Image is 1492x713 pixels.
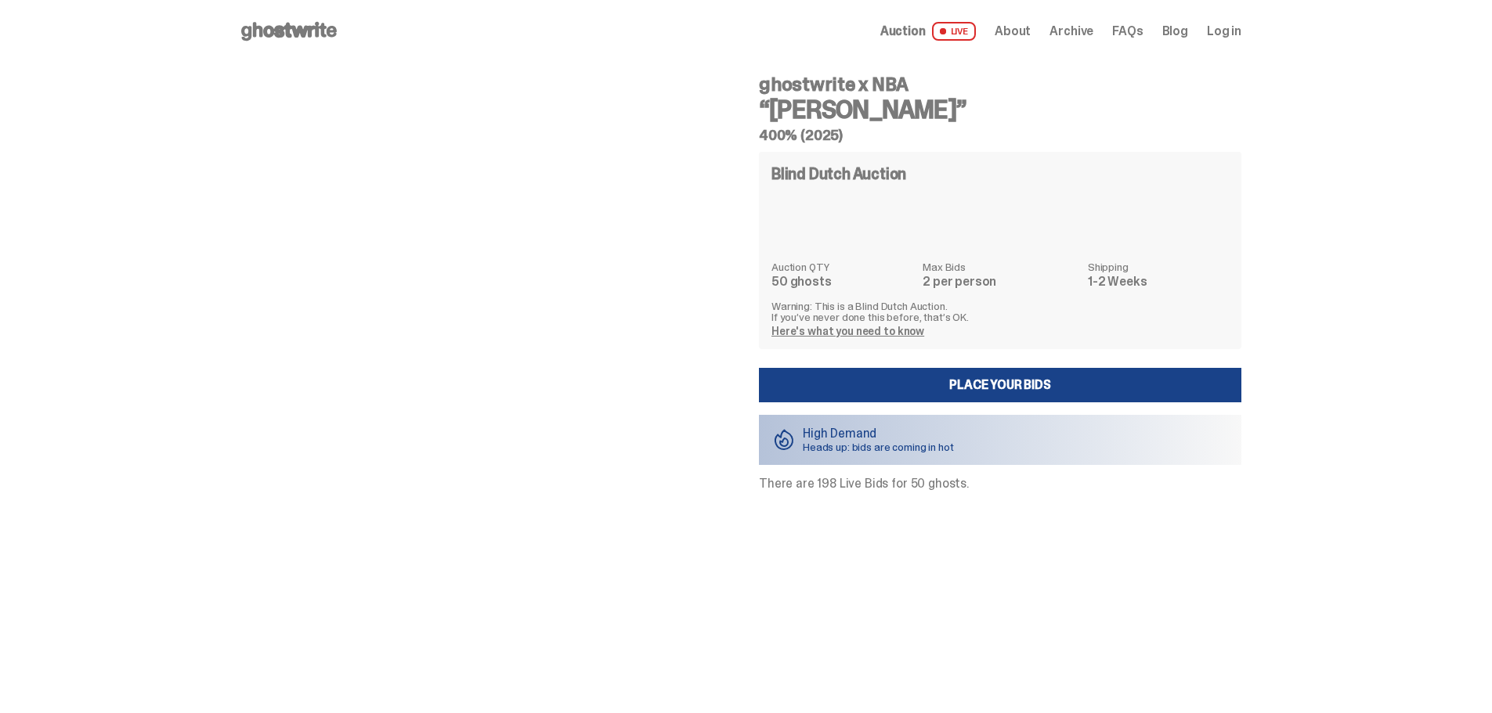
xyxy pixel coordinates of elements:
a: Blog [1162,25,1188,38]
h4: Blind Dutch Auction [771,166,906,182]
dd: 1-2 Weeks [1088,275,1229,288]
p: High Demand [803,427,954,440]
h4: ghostwrite x NBA [759,75,1241,94]
a: Auction LIVE [880,22,976,41]
a: Here's what you need to know [771,324,924,338]
a: Place your Bids [759,368,1241,402]
dt: Shipping [1088,261,1229,272]
dd: 50 ghosts [771,275,913,288]
p: There are 198 Live Bids for 50 ghosts. [759,477,1241,490]
dt: Max Bids [923,261,1078,272]
a: Log in [1207,25,1241,38]
a: Archive [1049,25,1093,38]
p: Warning: This is a Blind Dutch Auction. If you’ve never done this before, that’s OK. [771,301,1229,322]
h5: 400% (2025) [759,128,1241,142]
dt: Auction QTY [771,261,913,272]
h3: “[PERSON_NAME]” [759,97,1241,122]
span: Auction [880,25,926,38]
p: Heads up: bids are coming in hot [803,441,954,452]
dd: 2 per person [923,275,1078,288]
a: About [995,25,1031,38]
a: FAQs [1112,25,1143,38]
span: LIVE [932,22,977,41]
